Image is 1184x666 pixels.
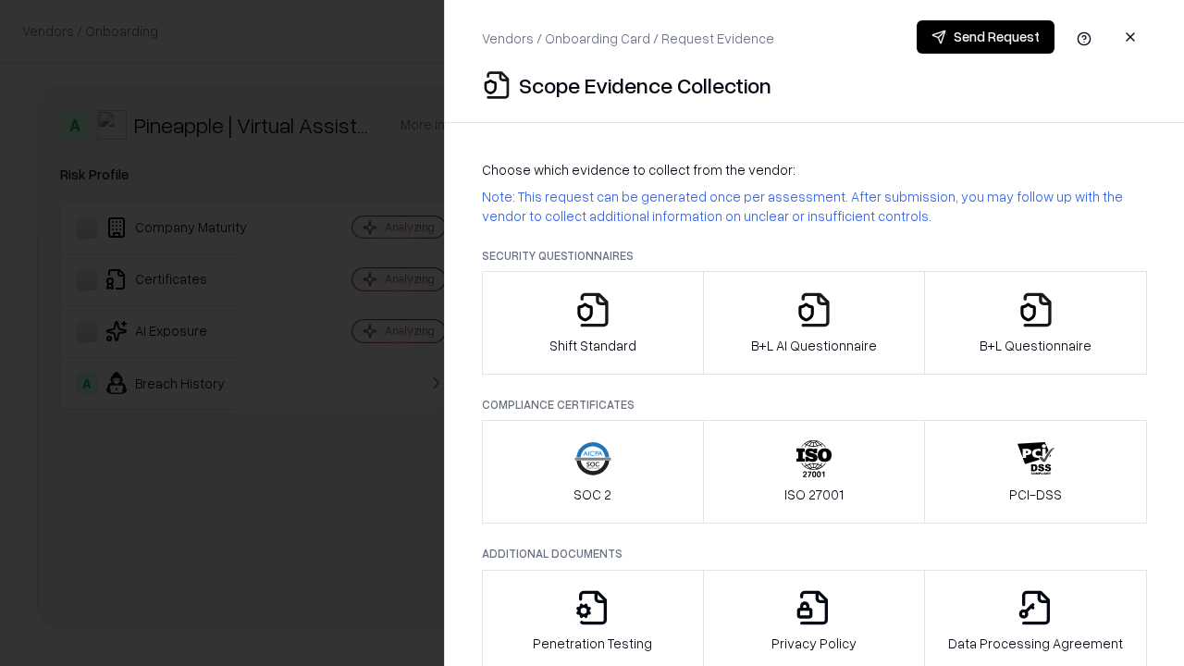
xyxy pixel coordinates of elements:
p: PCI-DSS [1009,485,1062,504]
button: ISO 27001 [703,420,926,524]
p: Security Questionnaires [482,248,1147,264]
button: PCI-DSS [924,420,1147,524]
p: B+L Questionnaire [980,336,1091,355]
p: Scope Evidence Collection [519,70,771,100]
p: Privacy Policy [771,634,857,653]
p: Compliance Certificates [482,397,1147,413]
p: B+L AI Questionnaire [751,336,877,355]
p: Additional Documents [482,546,1147,561]
button: B+L AI Questionnaire [703,271,926,375]
p: ISO 27001 [784,485,844,504]
p: SOC 2 [573,485,611,504]
p: Note: This request can be generated once per assessment. After submission, you may follow up with... [482,187,1147,226]
button: Send Request [917,20,1054,54]
button: Shift Standard [482,271,704,375]
p: Choose which evidence to collect from the vendor: [482,160,1147,179]
button: SOC 2 [482,420,704,524]
p: Data Processing Agreement [948,634,1123,653]
p: Vendors / Onboarding Card / Request Evidence [482,29,774,48]
p: Shift Standard [549,336,636,355]
button: B+L Questionnaire [924,271,1147,375]
p: Penetration Testing [533,634,652,653]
